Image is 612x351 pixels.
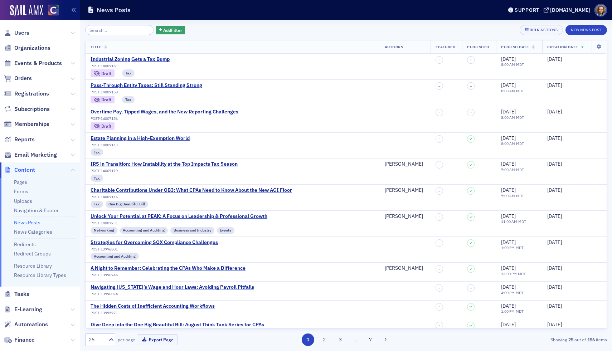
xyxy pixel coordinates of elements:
[385,213,423,220] a: [PERSON_NAME]
[565,26,607,33] a: New News Post
[547,239,562,245] span: [DATE]
[14,250,51,257] a: Redirect Groups
[4,90,49,98] a: Registrations
[385,265,423,272] div: [PERSON_NAME]
[91,69,115,77] div: Draft
[14,229,52,235] a: News Categories
[101,98,111,102] div: Draft
[547,44,578,49] span: Creation Date
[14,151,57,159] span: Email Marketing
[91,292,254,296] div: POST-13996074
[470,58,472,62] span: –
[501,213,516,219] span: [DATE]
[4,306,42,313] a: E-Learning
[364,333,377,346] button: 7
[14,59,62,67] span: Events & Products
[91,187,292,194] a: Charitable Contributions Under OB3: What CPAs Need to Know About the New AGI Floor
[14,198,32,204] a: Uploads
[101,124,111,128] div: Draft
[14,207,59,214] a: Navigation & Footer
[14,306,42,313] span: E-Learning
[438,189,441,193] span: –
[14,219,40,226] a: News Posts
[438,137,441,141] span: –
[91,96,115,103] div: Draft
[163,27,182,33] span: Add Filter
[106,201,149,208] div: One Big Beautiful Bill
[501,115,515,120] time: 8:00 AM
[547,213,562,219] span: [DATE]
[530,28,558,32] div: Bulk Actions
[4,136,35,143] a: Reports
[91,265,246,272] a: A Night to Remember: Celebrating the CPAs Who Make a Difference
[4,321,48,328] a: Automations
[4,166,35,174] a: Content
[91,253,139,260] div: Accounting and Auditing
[122,69,135,77] div: Tax
[14,44,50,52] span: Organizations
[4,105,50,113] a: Subscriptions
[156,26,185,35] button: AddFilter
[515,141,524,146] span: MDT
[91,143,190,147] div: POST-14007143
[470,286,472,290] span: –
[470,111,472,115] span: –
[501,245,515,250] time: 1:00 PM
[501,167,515,172] time: 7:00 AM
[91,201,103,208] div: Tax
[91,148,103,156] div: Tax
[14,90,49,98] span: Registrations
[91,227,117,234] div: Networking
[91,82,202,89] a: Pass-Through Entity Taxes: Still Standing Strong
[217,227,235,234] div: Events
[14,136,35,143] span: Reports
[515,7,539,13] div: Support
[501,141,515,146] time: 8:00 AM
[438,267,441,271] span: –
[91,239,218,246] a: Strategies for Overcoming SOX Compliance Challenges
[501,309,515,314] time: 1:00 PM
[501,161,516,167] span: [DATE]
[550,7,590,13] div: [DOMAIN_NAME]
[91,64,170,68] div: POST-14007161
[14,29,29,37] span: Users
[515,115,524,120] span: MDT
[515,328,524,333] span: MDT
[438,84,441,88] span: –
[4,120,49,128] a: Memberships
[85,25,154,35] input: Search…
[501,271,517,276] time: 12:00 PM
[547,56,562,62] span: [DATE]
[91,161,238,167] a: IRS in Transition: How Instability at the Top Impacts Tax Season
[14,105,50,113] span: Subscriptions
[302,333,314,346] button: 1
[544,8,593,13] button: [DOMAIN_NAME]
[91,284,254,291] a: Navigating [US_STATE]’s Wage and Hour Laws: Avoiding Payroll Pitfalls
[438,58,441,62] span: –
[91,273,246,277] div: POST-13996746
[501,219,517,224] time: 11:00 AM
[91,135,190,142] div: Estate Planning in a High-Exemption World
[501,328,515,333] time: 2:00 PM
[547,108,562,115] span: [DATE]
[4,74,32,82] a: Orders
[501,135,516,141] span: [DATE]
[4,59,62,67] a: Events & Products
[594,4,607,16] span: Profile
[467,44,489,49] span: Published
[438,215,441,219] span: –
[14,166,35,174] span: Content
[318,333,330,346] button: 2
[91,56,170,63] div: Industrial Zoning Gets a Tax Bump
[91,213,267,220] a: Unlock Your Potential at PEAK: A Focus on Leadership & Professional Growth
[138,334,178,345] button: Export Page
[515,193,524,198] span: MDT
[170,227,214,234] div: Business and Industry
[385,187,423,194] div: [PERSON_NAME]
[501,187,516,193] span: [DATE]
[91,303,215,309] a: The Hidden Costs of Inefficient Accounting Workflows
[501,82,516,88] span: [DATE]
